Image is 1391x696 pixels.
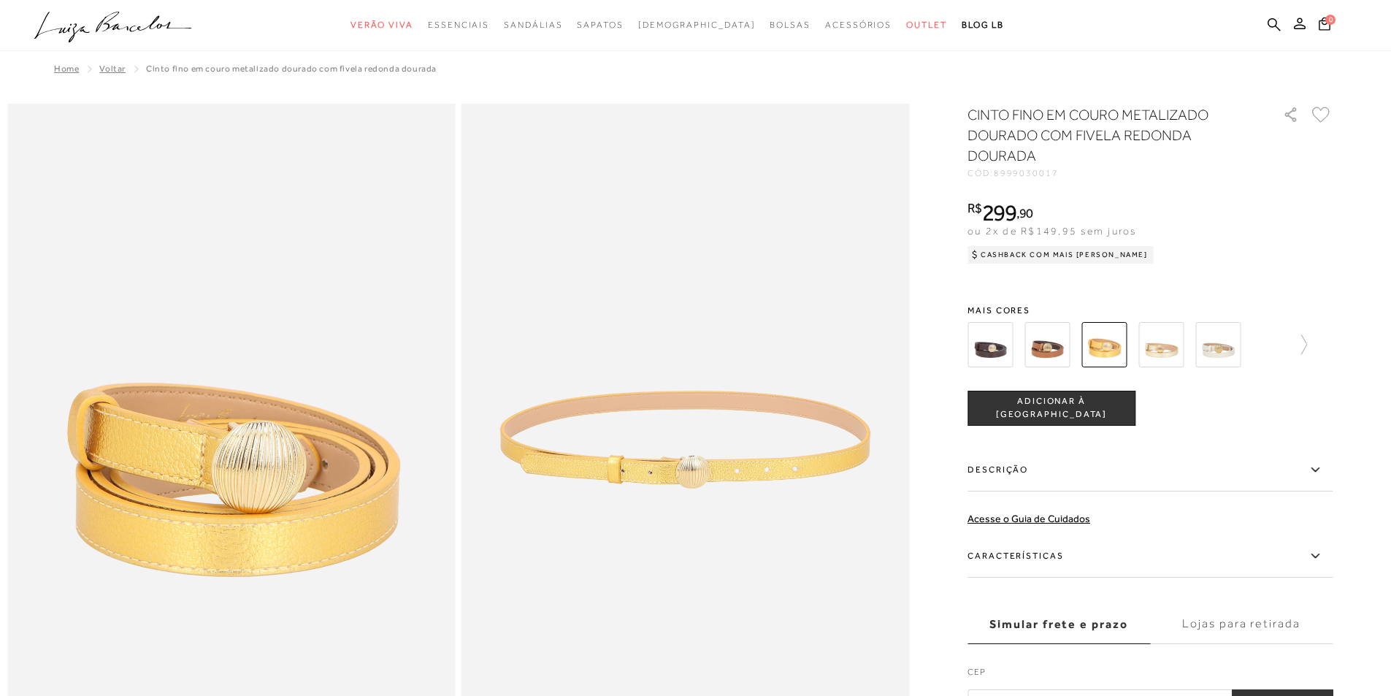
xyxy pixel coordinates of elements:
[770,12,811,39] a: noSubCategoriesText
[1325,15,1336,25] span: 0
[967,104,1241,166] h1: CINTO FINO EM COURO METALIZADO DOURADO COM FIVELA REDONDA DOURADA
[638,20,756,30] span: [DEMOGRAPHIC_DATA]
[1314,16,1335,36] button: 0
[994,168,1059,178] span: 8999030017
[825,20,892,30] span: Acessórios
[906,20,947,30] span: Outlet
[428,20,489,30] span: Essenciais
[428,12,489,39] a: noSubCategoriesText
[350,12,413,39] a: noSubCategoriesText
[1150,605,1333,644] label: Lojas para retirada
[350,20,413,30] span: Verão Viva
[770,20,811,30] span: Bolsas
[967,246,1154,264] div: Cashback com Mais [PERSON_NAME]
[967,513,1090,524] a: Acesse o Guia de Cuidados
[967,391,1135,426] button: ADICIONAR À [GEOGRAPHIC_DATA]
[146,64,437,74] span: CINTO FINO EM COURO METALIZADO DOURADO COM FIVELA REDONDA DOURADA
[1019,205,1033,221] span: 90
[1195,322,1241,367] img: CINTO FINO EM COURO OFF WHITE COM FIVELA REDONDA DOURADA
[967,306,1333,315] span: Mais cores
[962,12,1004,39] a: BLOG LB
[967,202,982,215] i: R$
[1016,207,1033,220] i: ,
[968,395,1135,421] span: ADICIONAR À [GEOGRAPHIC_DATA]
[967,665,1333,686] label: CEP
[1138,322,1184,367] img: CINTO FINO EM COURO METALIZADO OURO COM FIVELA REDONDA DOURADA
[967,169,1260,177] div: CÓD:
[967,605,1150,644] label: Simular frete e prazo
[825,12,892,39] a: noSubCategoriesText
[1024,322,1070,367] img: CINTO FINO EM COURO CARAMELO COM FIVELA REDONDA DOURADA
[967,225,1136,237] span: ou 2x de R$149,95 sem juros
[577,20,623,30] span: Sapatos
[967,535,1333,578] label: Características
[638,12,756,39] a: noSubCategoriesText
[504,20,562,30] span: Sandálias
[962,20,1004,30] span: BLOG LB
[906,12,947,39] a: noSubCategoriesText
[577,12,623,39] a: noSubCategoriesText
[982,199,1016,226] span: 299
[54,64,79,74] a: Home
[1081,322,1127,367] img: CINTO FINO EM COURO METALIZADO DOURADO COM FIVELA REDONDA DOURADA
[99,64,126,74] a: Voltar
[967,449,1333,492] label: Descrição
[967,322,1013,367] img: CINTO FINO EM COURO CAFÉ COM FIVELA REDONDA DOURADA
[504,12,562,39] a: noSubCategoriesText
